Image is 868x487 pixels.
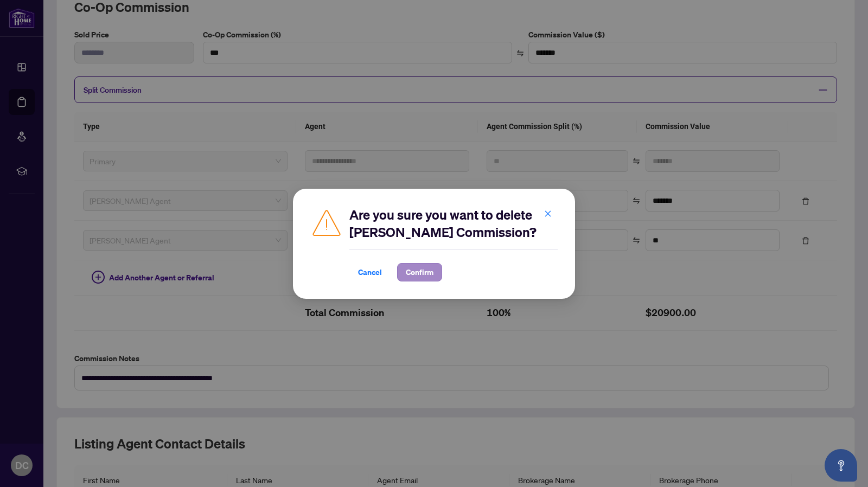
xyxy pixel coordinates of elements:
[349,206,558,241] h2: Are you sure you want to delete [PERSON_NAME] Commission?
[310,206,343,239] img: Caution Icon
[349,263,391,281] button: Cancel
[358,264,382,281] span: Cancel
[825,449,857,482] button: Open asap
[544,210,552,217] span: close
[397,263,442,281] button: Confirm
[406,264,433,281] span: Confirm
